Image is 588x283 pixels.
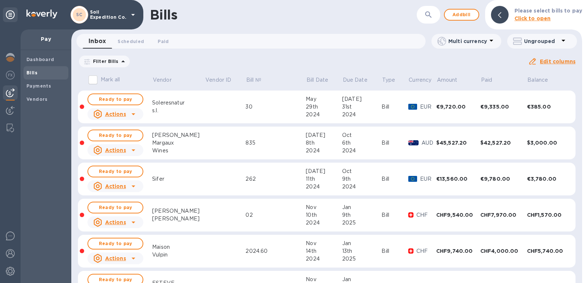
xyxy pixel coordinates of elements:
[306,167,342,175] div: [DATE]
[152,107,205,114] div: s.l.
[342,175,381,183] div: 9th
[306,240,342,247] div: Nov
[246,76,271,84] span: Bill №
[306,139,342,147] div: 8th
[481,76,502,84] span: Paid
[436,247,480,255] div: CHF9,740.00
[94,203,137,212] span: Ready to pay
[152,139,205,147] div: Margaux
[118,38,144,45] span: Scheduled
[152,207,205,215] div: [PERSON_NAME]
[382,76,405,84] span: Type
[87,166,143,177] button: Ready to pay
[306,76,328,84] p: Bill Date
[527,76,557,84] span: Balance
[87,93,143,105] button: Ready to pay
[381,103,408,111] div: Bill
[409,76,431,84] p: Currency
[105,255,126,261] u: Actions
[342,219,381,227] div: 2025
[527,211,569,219] div: CHF1,570.00
[527,175,569,183] div: €3,780.00
[342,183,381,191] div: 2024
[422,139,436,147] p: AUD
[87,202,143,213] button: Ready to pay
[152,131,205,139] div: [PERSON_NAME]
[527,247,569,255] div: CHF5,740.00
[246,76,261,84] p: Bill №
[342,111,381,118] div: 2024
[87,238,143,250] button: Ready to pay
[381,247,408,255] div: Bill
[342,103,381,111] div: 31st
[245,139,306,147] div: 835
[105,111,126,117] u: Actions
[6,71,15,79] img: Foreign exchange
[306,131,342,139] div: [DATE]
[342,139,381,147] div: 6th
[90,10,127,20] p: Soil Expedition Co.
[480,175,527,183] div: €9,780.00
[420,175,436,183] p: EUR
[158,38,169,45] span: Paid
[527,139,569,146] div: $3,000.00
[105,147,126,153] u: Actions
[342,240,381,247] div: Jan
[343,76,377,84] span: Due Date
[480,211,527,219] div: CHF7,970.00
[416,247,436,255] p: CHF
[94,167,137,176] span: Ready to pay
[152,243,205,251] div: Maison
[153,76,172,84] p: Vendor
[451,10,473,19] span: Add bill
[89,36,106,46] span: Inbox
[94,95,137,104] span: Ready to pay
[306,247,342,255] div: 14th
[105,219,126,225] u: Actions
[152,99,205,107] div: Soleresnatur
[205,76,241,84] span: Vendor ID
[481,76,492,84] p: Paid
[342,204,381,211] div: Jan
[381,175,408,183] div: Bill
[436,175,480,183] div: €13,560.00
[540,59,576,64] u: Edit columns
[480,139,527,146] div: $42,527.20
[76,12,83,17] b: SC
[408,140,419,145] img: AUD
[26,96,48,102] b: Vendors
[150,7,177,22] h1: Bills
[444,9,479,21] button: Addbill
[94,239,137,248] span: Ready to pay
[245,175,306,183] div: 262
[306,183,342,191] div: 2024
[26,70,37,75] b: Bills
[153,76,181,84] span: Vendor
[381,211,408,219] div: Bill
[205,76,231,84] p: Vendor ID
[514,8,582,14] b: Please select bills to pay
[381,139,408,147] div: Bill
[382,76,395,84] p: Type
[306,255,342,263] div: 2024
[342,247,381,255] div: 13th
[342,95,381,103] div: [DATE]
[245,247,306,255] div: 2024.60
[152,175,205,183] div: Sifer
[437,76,458,84] p: Amount
[245,211,306,219] div: 02
[436,103,480,110] div: €9,720.00
[306,76,338,84] span: Bill Date
[342,131,381,139] div: Oct
[420,103,436,111] p: EUR
[306,103,342,111] div: 29th
[152,215,205,223] div: [PERSON_NAME]
[480,247,527,255] div: CHF4,000.00
[306,95,342,103] div: May
[245,103,306,111] div: 30
[524,38,559,45] p: Ungrouped
[342,211,381,219] div: 9th
[26,10,57,18] img: Logo
[152,251,205,259] div: Vulpin
[306,219,342,227] div: 2024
